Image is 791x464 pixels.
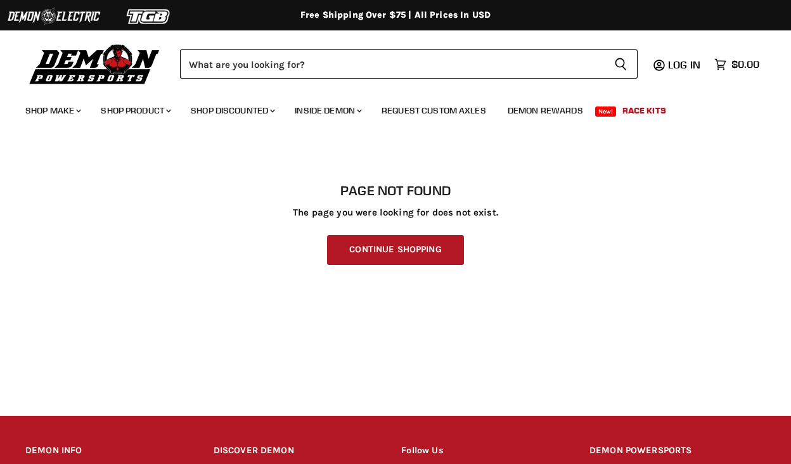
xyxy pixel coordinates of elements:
[372,98,496,124] a: Request Custom Axles
[595,106,617,117] span: New!
[16,98,89,124] a: Shop Make
[25,183,766,198] h1: Page not found
[604,49,638,79] button: Search
[180,49,638,79] form: Product
[662,59,708,70] a: Log in
[327,235,463,265] a: Continue Shopping
[25,41,164,86] img: Demon Powersports
[6,4,101,29] img: Demon Electric Logo 2
[668,58,700,71] span: Log in
[16,93,756,124] ul: Main menu
[180,49,604,79] input: Search
[498,98,593,124] a: Demon Rewards
[25,207,766,218] p: The page you were looking for does not exist.
[101,4,196,29] img: TGB Logo 2
[731,58,759,70] span: $0.00
[613,98,676,124] a: Race Kits
[708,55,766,74] a: $0.00
[181,98,283,124] a: Shop Discounted
[91,98,179,124] a: Shop Product
[285,98,370,124] a: Inside Demon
